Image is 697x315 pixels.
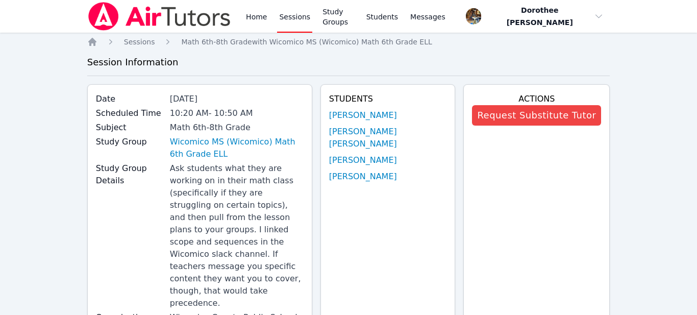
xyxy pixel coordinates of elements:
span: Math 6th-8th Grade with Wicomico MS (Wicomico) Math 6th Grade ELL [181,38,432,46]
label: Study Group Details [96,162,164,187]
div: 10:20 AM - 10:50 AM [170,107,304,119]
div: [DATE] [170,93,304,105]
button: Request Substitute Tutor [472,105,601,126]
label: Scheduled Time [96,107,164,119]
div: Ask students what they are working on in their math class (specifically if they are struggling on... [170,162,304,309]
h3: Session Information [87,55,610,69]
a: Sessions [124,37,155,47]
span: Sessions [124,38,155,46]
div: Math 6th-8th Grade [170,122,304,134]
label: Date [96,93,164,105]
a: [PERSON_NAME] [PERSON_NAME] [329,126,447,150]
span: Messages [410,12,445,22]
a: [PERSON_NAME] [329,171,397,183]
label: Study Group [96,136,164,148]
a: Wicomico MS (Wicomico) Math 6th Grade ELL [170,136,304,160]
a: [PERSON_NAME] [329,109,397,122]
a: [PERSON_NAME] [329,154,397,166]
nav: Breadcrumb [87,37,610,47]
a: Math 6th-8th Gradewith Wicomico MS (Wicomico) Math 6th Grade ELL [181,37,432,47]
label: Subject [96,122,164,134]
h4: Students [329,93,447,105]
img: Air Tutors [87,2,232,31]
h4: Actions [472,93,601,105]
